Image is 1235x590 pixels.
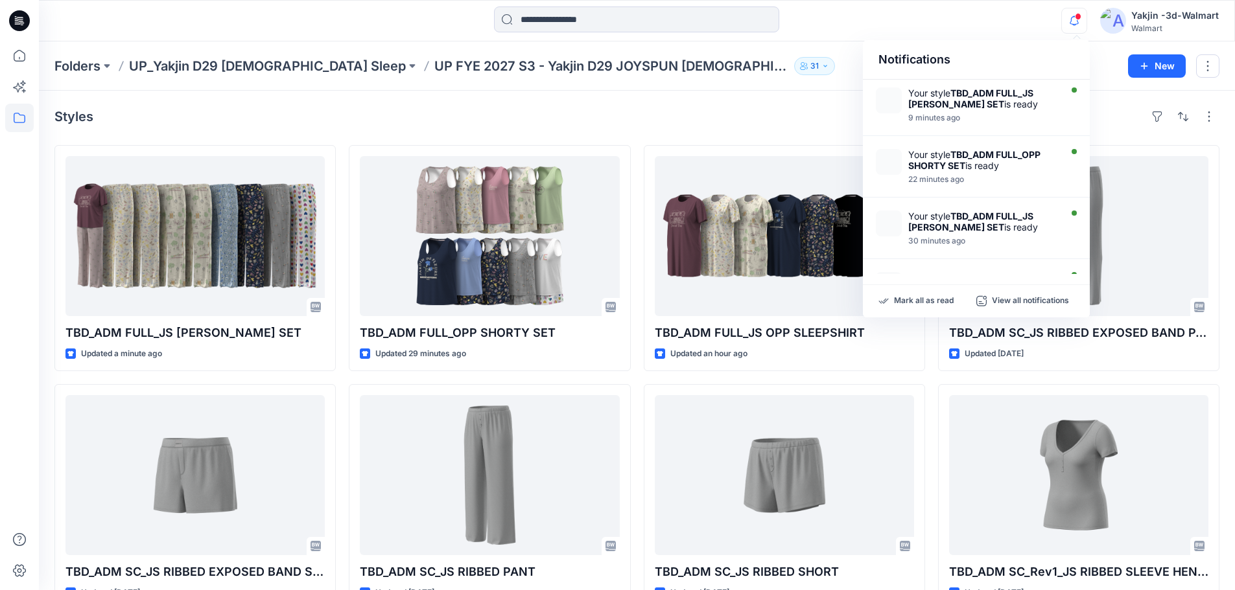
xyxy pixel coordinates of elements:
[54,57,100,75] a: Folders
[655,324,914,342] p: TBD_ADM FULL_JS OPP SLEEPSHIRT
[1131,23,1219,33] div: Walmart
[655,563,914,581] p: TBD_ADM SC_JS RIBBED SHORT
[908,87,1033,109] strong: TBD_ADM FULL_JS [PERSON_NAME] SET
[908,272,1041,294] strong: TBD_ADM FULL_OPP SHORTY SET
[360,395,619,555] a: TBD_ADM SC_JS RIBBED PANT
[965,347,1024,361] p: Updated [DATE]
[876,272,902,298] img: TBD_ADM FULL_OPP SHORTY SET
[876,149,902,175] img: TBD_ADM FULL_OPP SHORTY SET
[908,113,1057,122] div: Tuesday, September 30, 2025 03:48
[375,347,466,361] p: Updated 29 minutes ago
[863,40,1090,80] div: Notifications
[876,210,902,236] img: TBD_ADM FULL_JS OPP PJ SET
[1128,54,1186,78] button: New
[908,210,1033,233] strong: TBD_ADM FULL_JS [PERSON_NAME] SET
[655,395,914,555] a: TBD_ADM SC_JS RIBBED SHORT
[65,156,325,316] a: TBD_ADM FULL_JS OPP PJ SET
[876,87,902,113] img: TBD_ADM FULL_JS OPP PJ SET
[65,395,325,555] a: TBD_ADM SC_JS RIBBED EXPOSED BAND SHORT
[908,149,1057,171] div: Your style is ready
[794,57,835,75] button: 31
[810,59,819,73] p: 31
[908,210,1057,233] div: Your style is ready
[908,272,1057,294] div: Your style is ready
[908,175,1057,184] div: Tuesday, September 30, 2025 03:35
[1131,8,1219,23] div: Yakjin -3d-Walmart
[949,324,1208,342] p: TBD_ADM SC_JS RIBBED EXPOSED BAND PANT
[908,236,1057,245] div: Tuesday, September 30, 2025 03:27
[670,347,747,361] p: Updated an hour ago
[908,87,1057,109] div: Your style is ready
[949,395,1208,555] a: TBD_ADM SC_Rev1_JS RIBBED SLEEVE HENLEY TOP
[81,347,162,361] p: Updated a minute ago
[655,156,914,316] a: TBD_ADM FULL_JS OPP SLEEPSHIRT
[65,324,325,342] p: TBD_ADM FULL_JS [PERSON_NAME] SET
[949,563,1208,581] p: TBD_ADM SC_Rev1_JS RIBBED SLEEVE HENLEY TOP
[1100,8,1126,34] img: avatar
[908,149,1041,171] strong: TBD_ADM FULL_OPP SHORTY SET
[360,324,619,342] p: TBD_ADM FULL_OPP SHORTY SET
[360,563,619,581] p: TBD_ADM SC_JS RIBBED PANT
[360,156,619,316] a: TBD_ADM FULL_OPP SHORTY SET
[129,57,406,75] a: UP_Yakjin D29 [DEMOGRAPHIC_DATA] Sleep
[992,295,1069,307] p: View all notifications
[434,57,789,75] p: UP FYE 2027 S3 - Yakjin D29 JOYSPUN [DEMOGRAPHIC_DATA] Sleepwear
[894,295,954,307] p: Mark all as read
[65,563,325,581] p: TBD_ADM SC_JS RIBBED EXPOSED BAND SHORT
[54,109,93,124] h4: Styles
